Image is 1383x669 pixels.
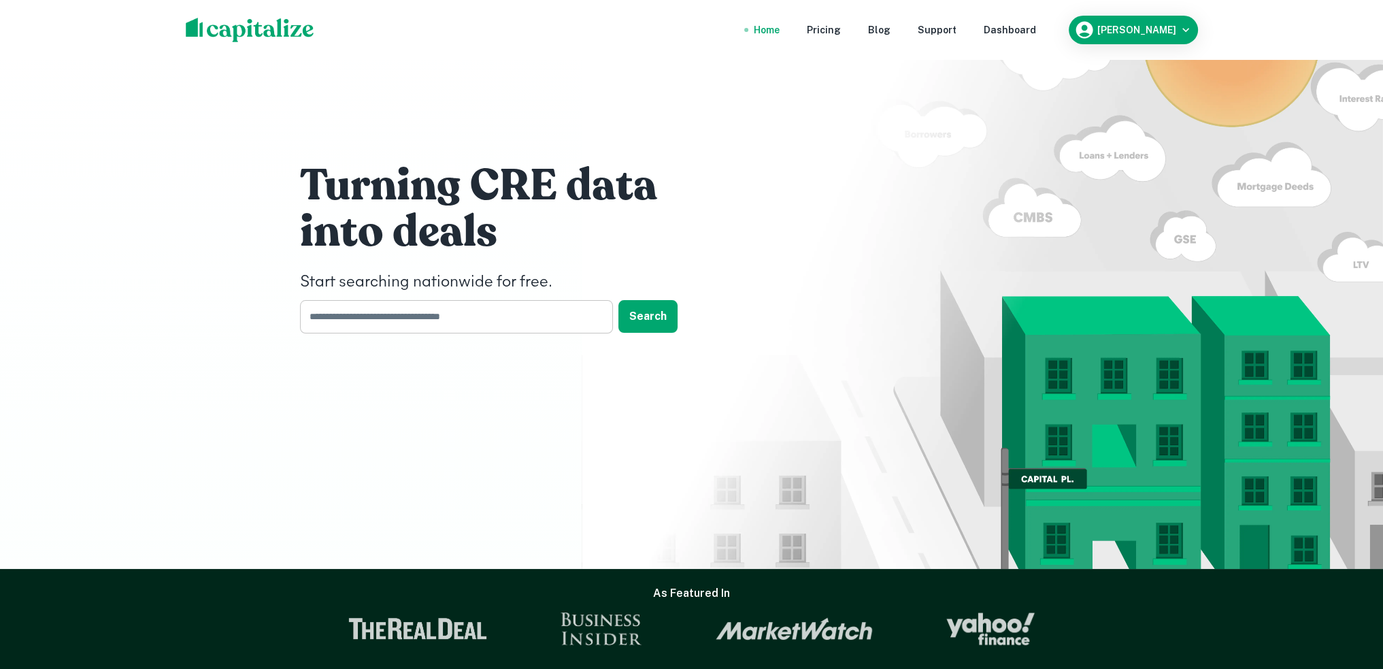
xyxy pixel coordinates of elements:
iframe: Chat Widget [1315,560,1383,625]
h4: Start searching nationwide for free. [300,270,708,295]
button: Search [618,300,678,333]
img: Yahoo Finance [946,613,1035,645]
a: Dashboard [984,22,1036,37]
a: Blog [868,22,890,37]
button: [PERSON_NAME] [1069,16,1198,44]
img: Business Insider [561,613,642,645]
h1: Turning CRE data [300,159,708,213]
h6: [PERSON_NAME] [1097,25,1176,35]
img: Market Watch [716,617,873,640]
a: Home [754,22,780,37]
a: Pricing [807,22,841,37]
img: The Real Deal [348,618,487,640]
h6: As Featured In [653,585,730,602]
h1: into deals [300,205,708,259]
a: Support [918,22,956,37]
img: capitalize-logo.png [186,18,314,42]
